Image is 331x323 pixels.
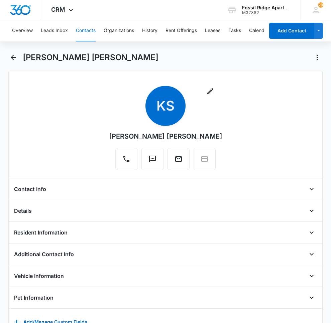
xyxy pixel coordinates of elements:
button: Email [168,148,190,170]
button: Open [306,271,317,281]
div: account name [242,5,291,10]
span: CRM [51,6,65,13]
a: Call [115,158,137,164]
button: Contacts [76,20,96,41]
button: Open [306,205,317,216]
h4: Resident Information [14,228,68,236]
h4: Vehicle Information [14,272,64,280]
button: Tasks [228,20,241,41]
button: Open [306,184,317,194]
h4: Details [14,207,32,215]
button: Open [306,227,317,238]
button: Call [115,148,137,170]
button: Organizations [104,20,134,41]
h4: Additional Contact Info [14,250,74,258]
button: Actions [312,52,323,63]
button: Leases [205,20,220,41]
button: Open [306,292,317,303]
h4: Contact Info [14,185,46,193]
span: KS [145,86,186,126]
h4: Pet Information [14,294,53,302]
div: account id [242,10,291,15]
a: Text [141,158,163,164]
button: Overview [12,20,33,41]
span: 20 [318,2,323,8]
button: Text [141,148,163,170]
button: Add Contact [269,23,314,39]
h1: [PERSON_NAME] [PERSON_NAME] [23,52,158,62]
button: Leads Inbox [41,20,68,41]
button: Rent Offerings [165,20,197,41]
button: Calendar [249,20,269,41]
button: Open [306,249,317,260]
div: notifications count [318,2,323,8]
button: Back [8,52,19,63]
div: [PERSON_NAME] [PERSON_NAME] [109,131,222,141]
a: Email [168,158,190,164]
button: History [142,20,157,41]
